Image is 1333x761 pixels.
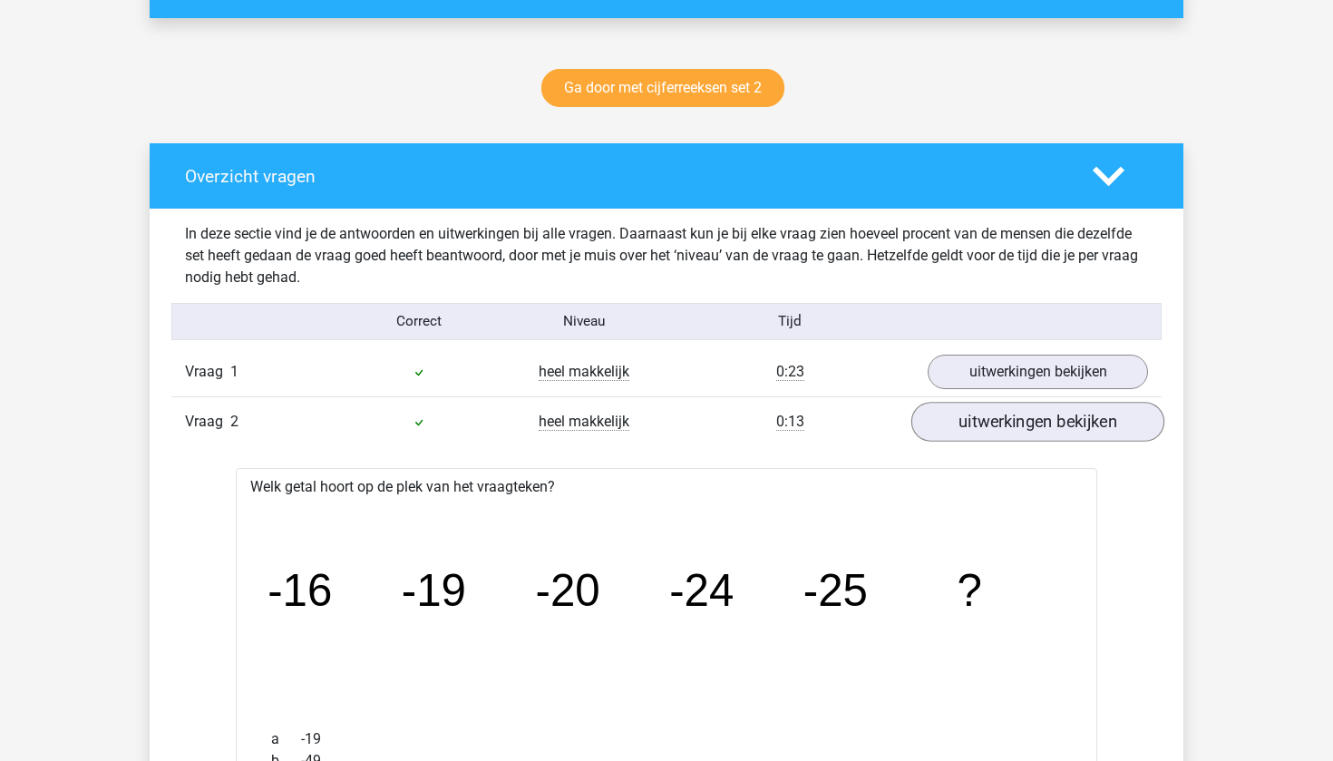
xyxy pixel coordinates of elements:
span: heel makkelijk [539,413,629,431]
tspan: ? [957,565,981,615]
tspan: -24 [669,565,734,615]
h4: Overzicht vragen [185,166,1065,187]
tspan: -25 [803,565,868,615]
tspan: -16 [268,565,332,615]
div: In deze sectie vind je de antwoorden en uitwerkingen bij alle vragen. Daarnaast kun je bij elke v... [171,223,1162,288]
a: uitwerkingen bekijken [911,402,1164,442]
tspan: -20 [536,565,600,615]
a: Ga door met cijferreeksen set 2 [541,69,784,107]
span: 0:13 [776,413,804,431]
span: 2 [230,413,238,430]
span: Vraag [185,411,230,433]
div: Niveau [501,311,666,332]
a: uitwerkingen bekijken [928,355,1148,389]
span: a [271,728,301,750]
div: Tijd [666,311,914,332]
span: Vraag [185,361,230,383]
div: -19 [258,728,1075,750]
span: heel makkelijk [539,363,629,381]
tspan: -19 [402,565,466,615]
div: Correct [337,311,502,332]
span: 1 [230,363,238,380]
span: 0:23 [776,363,804,381]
